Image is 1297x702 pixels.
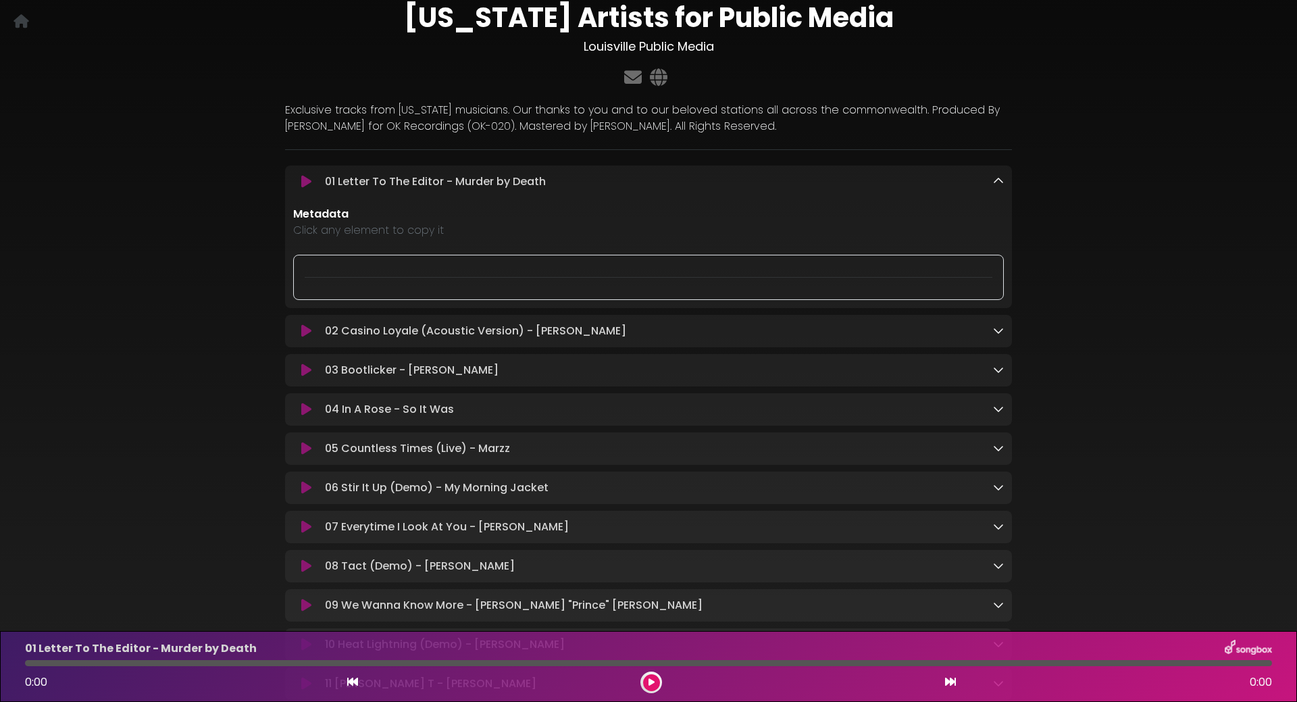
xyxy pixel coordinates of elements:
h1: [US_STATE] Artists for Public Media [285,1,1012,34]
p: 03 Bootlicker - [PERSON_NAME] [325,362,499,378]
img: songbox-logo-white.png [1225,640,1272,657]
p: Click any element to copy it [293,222,1004,239]
h3: Louisville Public Media [285,39,1012,54]
span: 0:00 [1250,674,1272,691]
p: 01 Letter To The Editor - Murder by Death [25,641,257,657]
p: 02 Casino Loyale (Acoustic Version) - [PERSON_NAME] [325,323,626,339]
p: 05 Countless Times (Live) - Marzz [325,441,510,457]
p: 08 Tact (Demo) - [PERSON_NAME] [325,558,515,574]
p: 06 Stir It Up (Demo) - My Morning Jacket [325,480,549,496]
p: Exclusive tracks from [US_STATE] musicians. Our thanks to you and to our beloved stations all acr... [285,102,1012,134]
span: 0:00 [25,674,47,690]
p: 07 Everytime I Look At You - [PERSON_NAME] [325,519,569,535]
p: 09 We Wanna Know More - [PERSON_NAME] "Prince" [PERSON_NAME] [325,597,703,613]
p: 01 Letter To The Editor - Murder by Death [325,174,546,190]
p: Metadata [293,206,1004,222]
p: 04 In A Rose - So It Was [325,401,454,418]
